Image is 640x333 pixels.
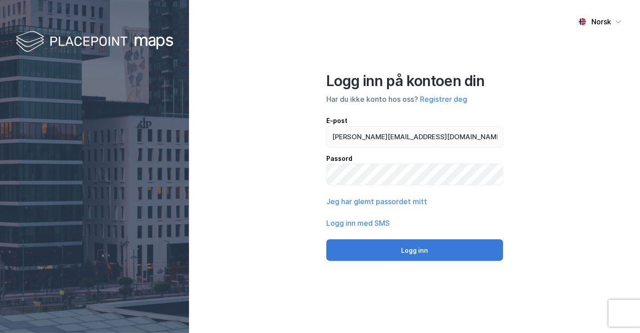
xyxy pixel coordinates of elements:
[16,29,173,55] img: logo-white.f07954bde2210d2a523dddb988cd2aa7.svg
[420,94,467,105] button: Registrer deg
[326,153,503,164] div: Passord
[591,16,611,27] div: Norsk
[326,72,503,90] div: Logg inn på kontoen din
[595,290,640,333] iframe: Chat Widget
[326,115,503,126] div: E-post
[326,239,503,261] button: Logg inn
[326,196,427,207] button: Jeg har glemt passordet mitt
[326,218,390,228] button: Logg inn med SMS
[326,94,503,105] div: Har du ikke konto hos oss?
